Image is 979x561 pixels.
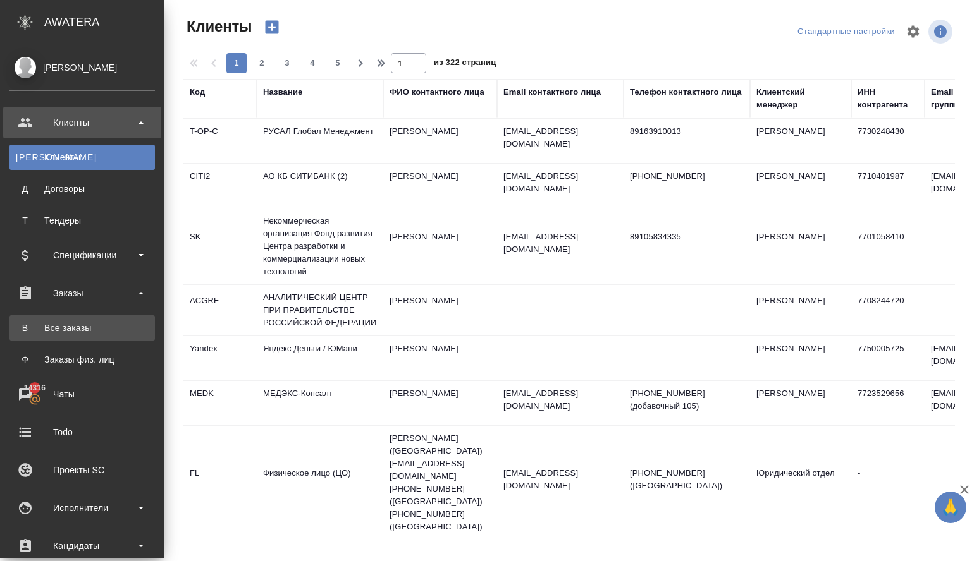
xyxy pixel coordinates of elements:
div: Клиенты [9,113,155,132]
div: Код [190,86,205,99]
p: 89163910013 [630,125,744,138]
td: РУСАЛ Глобал Менеджмент [257,119,383,163]
span: 14316 [16,382,53,394]
div: [PERSON_NAME] [9,61,155,75]
p: [PHONE_NUMBER] (добавочный 105) [630,387,744,413]
span: 3 [277,57,297,69]
td: Yandex [183,336,257,380]
span: 4 [302,57,323,69]
td: [PERSON_NAME] [383,119,497,163]
div: Клиенты [16,151,149,164]
td: CITI2 [183,164,257,208]
span: 2 [252,57,272,69]
button: 🙏 [935,492,966,523]
div: Все заказы [16,322,149,334]
div: Клиентский менеджер [756,86,845,111]
td: 7750005725 [851,336,925,380]
span: Настроить таблицу [898,16,928,47]
td: [PERSON_NAME] [383,164,497,208]
td: 7710401987 [851,164,925,208]
span: Клиенты [183,16,252,37]
div: Тендеры [16,214,149,227]
td: Яндекс Деньги / ЮМани [257,336,383,380]
p: [EMAIL_ADDRESS][DOMAIN_NAME] [503,170,617,195]
td: [PERSON_NAME] [750,164,851,208]
td: 7730248430 [851,119,925,163]
td: 7701058410 [851,224,925,268]
div: Исполнители [9,498,155,517]
p: [PHONE_NUMBER] ([GEOGRAPHIC_DATA]) [630,467,744,492]
p: [EMAIL_ADDRESS][DOMAIN_NAME] [503,125,617,150]
button: 3 [277,53,297,73]
div: Заказы физ. лиц [16,353,149,366]
div: Чаты [9,385,155,404]
span: 5 [328,57,348,69]
td: [PERSON_NAME] [383,288,497,332]
div: Договоры [16,183,149,195]
td: [PERSON_NAME] [383,224,497,268]
div: Email контактного лица [503,86,601,99]
td: [PERSON_NAME] [383,381,497,425]
td: - [851,461,925,505]
div: Проекты SC [9,461,155,480]
p: [EMAIL_ADDRESS][DOMAIN_NAME] [503,467,617,492]
p: [EMAIL_ADDRESS][DOMAIN_NAME] [503,231,617,256]
td: SK [183,224,257,268]
div: ФИО контактного лица [390,86,484,99]
button: 2 [252,53,272,73]
button: Создать [257,16,287,38]
span: Посмотреть информацию [928,20,955,44]
div: split button [794,22,898,42]
a: Проекты SC [3,454,161,486]
td: АО КБ СИТИБАНК (2) [257,164,383,208]
td: [PERSON_NAME] [383,336,497,380]
td: [PERSON_NAME] [750,336,851,380]
td: Физическое лицо (ЦО) [257,461,383,505]
a: Todo [3,416,161,448]
button: 5 [328,53,348,73]
a: ФЗаказы физ. лиц [9,347,155,372]
div: AWATERA [44,9,164,35]
td: ACGRF [183,288,257,332]
div: Кандидаты [9,536,155,555]
div: Телефон контактного лица [630,86,742,99]
a: ТТендеры [9,208,155,233]
div: Название [263,86,302,99]
td: 7723529656 [851,381,925,425]
td: [PERSON_NAME] [750,224,851,268]
p: [PHONE_NUMBER] [630,170,744,183]
div: Заказы [9,284,155,303]
span: из 322 страниц [434,55,496,73]
td: [PERSON_NAME] [750,381,851,425]
p: [EMAIL_ADDRESS][DOMAIN_NAME] [503,387,617,413]
p: 89105834335 [630,231,744,243]
span: 🙏 [940,494,961,521]
a: [PERSON_NAME]Клиенты [9,145,155,170]
a: ВВсе заказы [9,315,155,341]
td: Некоммерческая организация Фонд развития Центра разработки и коммерциализации новых технологий [257,208,383,284]
button: 4 [302,53,323,73]
td: АНАЛИТИЧЕСКИЙ ЦЕНТР ПРИ ПРАВИТЕЛЬСТВЕ РОССИЙСКОЙ ФЕДЕРАЦИИ [257,285,383,335]
td: [PERSON_NAME] [750,119,851,163]
td: [PERSON_NAME] [750,288,851,332]
div: Спецификации [9,246,155,265]
td: FL [183,461,257,505]
a: ДДоговоры [9,176,155,202]
td: 7708244720 [851,288,925,332]
td: [PERSON_NAME] ([GEOGRAPHIC_DATA]) [EMAIL_ADDRESS][DOMAIN_NAME] [PHONE_NUMBER] ([GEOGRAPHIC_DATA])... [383,426,497,540]
td: MEDK [183,381,257,425]
div: Todo [9,423,155,442]
td: МЕДЭКС-Консалт [257,381,383,425]
div: ИНН контрагента [858,86,918,111]
td: Юридический отдел [750,461,851,505]
td: T-OP-C [183,119,257,163]
a: 14316Чаты [3,378,161,410]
